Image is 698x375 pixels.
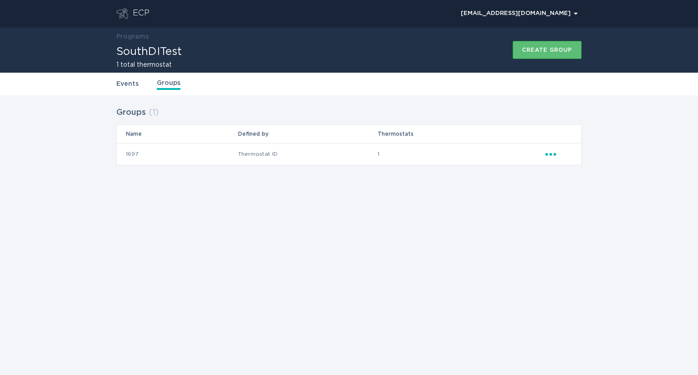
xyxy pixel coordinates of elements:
tr: Table Headers [117,125,581,143]
div: Popover menu [457,7,582,20]
a: Events [116,79,139,89]
td: Thermostat ID [238,143,377,165]
th: Defined by [238,125,377,143]
button: Create group [513,41,582,59]
button: Open user account details [457,7,582,20]
div: [EMAIL_ADDRESS][DOMAIN_NAME] [461,11,578,16]
a: Programs [116,34,149,40]
h1: SouthDITest [116,46,182,57]
a: Groups [157,78,180,90]
div: Create group [522,47,572,53]
td: 1 [377,143,545,165]
h2: 1 total thermostat [116,62,182,68]
button: Go to dashboard [116,8,128,19]
span: ( 1 ) [149,109,159,117]
th: Name [117,125,238,143]
div: ECP [133,8,150,19]
td: 1697 [117,143,238,165]
div: Popover menu [545,149,572,159]
th: Thermostats [377,125,545,143]
tr: bd5d1d7641ec41f198f65f95082002c5 [117,143,581,165]
h2: Groups [116,104,146,121]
